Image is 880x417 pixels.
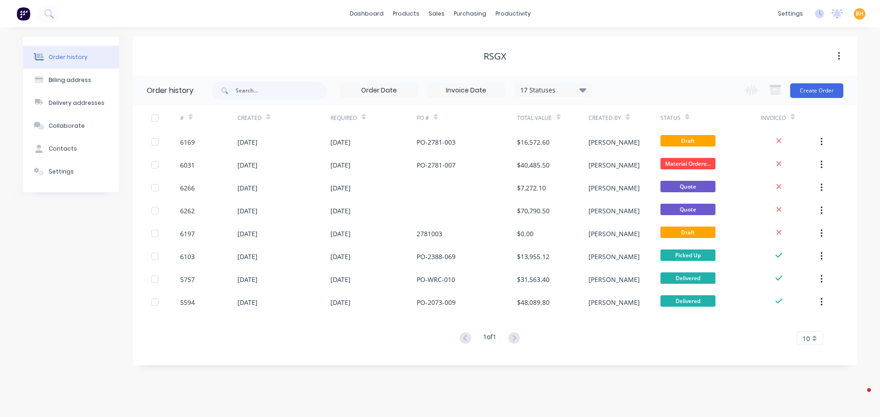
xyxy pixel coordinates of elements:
[424,7,449,21] div: sales
[330,105,417,130] div: Required
[237,105,330,130] div: Created
[417,137,456,147] div: PO-2781-003
[660,227,715,238] span: Draft
[330,298,351,307] div: [DATE]
[16,7,30,21] img: Factory
[660,204,715,215] span: Quote
[147,85,193,96] div: Order history
[180,137,195,147] div: 6169
[449,7,491,21] div: purchasing
[49,145,77,153] div: Contacts
[417,298,456,307] div: PO-2073-009
[660,249,715,261] span: Picked Up
[237,183,258,193] div: [DATE]
[330,137,351,147] div: [DATE]
[491,7,535,21] div: productivity
[417,252,456,261] div: PO-2388-069
[417,229,442,238] div: 2781003
[761,105,818,130] div: Invoiced
[856,10,863,18] span: BH
[180,105,237,130] div: #
[517,114,552,122] div: Total Value
[517,160,550,170] div: $40,485.50
[517,183,546,193] div: $7,272.10
[341,84,418,97] input: Order Date
[588,137,640,147] div: [PERSON_NAME]
[660,181,715,192] span: Quote
[180,114,184,122] div: #
[330,114,357,122] div: Required
[417,160,456,170] div: PO-2781-007
[515,85,592,95] div: 17 Statuses
[236,81,326,100] input: Search...
[588,114,621,122] div: Created By
[588,160,640,170] div: [PERSON_NAME]
[517,275,550,284] div: $31,563.40
[237,160,258,170] div: [DATE]
[588,183,640,193] div: [PERSON_NAME]
[660,295,715,307] span: Delivered
[23,46,119,69] button: Order history
[330,160,351,170] div: [DATE]
[849,386,871,408] iframe: Intercom live chat
[23,114,119,137] button: Collaborate
[23,69,119,92] button: Billing address
[428,84,505,97] input: Invoice Date
[388,7,424,21] div: products
[588,252,640,261] div: [PERSON_NAME]
[237,298,258,307] div: [DATE]
[588,298,640,307] div: [PERSON_NAME]
[484,51,506,62] div: RSGx
[660,114,681,122] div: Status
[23,160,119,183] button: Settings
[790,83,843,98] button: Create Order
[237,252,258,261] div: [DATE]
[417,114,429,122] div: PO #
[49,168,74,176] div: Settings
[180,252,195,261] div: 6103
[773,7,808,21] div: settings
[330,183,351,193] div: [DATE]
[49,99,104,107] div: Delivery addresses
[180,275,195,284] div: 5757
[180,229,195,238] div: 6197
[660,272,715,284] span: Delivered
[517,252,550,261] div: $13,955.12
[588,229,640,238] div: [PERSON_NAME]
[517,105,588,130] div: Total Value
[417,105,517,130] div: PO #
[517,206,550,216] div: $70,790.50
[483,332,496,345] div: 1 of 1
[180,160,195,170] div: 6031
[237,275,258,284] div: [DATE]
[660,158,715,169] span: Material Ordere...
[330,206,351,216] div: [DATE]
[180,183,195,193] div: 6266
[330,252,351,261] div: [DATE]
[417,275,455,284] div: PO-WRC-010
[761,114,786,122] div: Invoiced
[588,105,660,130] div: Created By
[517,229,533,238] div: $0.00
[517,137,550,147] div: $16,572.60
[237,206,258,216] div: [DATE]
[588,206,640,216] div: [PERSON_NAME]
[517,298,550,307] div: $48,089.80
[803,334,810,343] span: 10
[180,206,195,216] div: 6262
[237,137,258,147] div: [DATE]
[23,137,119,160] button: Contacts
[23,92,119,114] button: Delivery addresses
[49,76,91,84] div: Billing address
[588,275,640,284] div: [PERSON_NAME]
[49,53,88,61] div: Order history
[660,105,761,130] div: Status
[330,229,351,238] div: [DATE]
[237,229,258,238] div: [DATE]
[345,7,388,21] a: dashboard
[237,114,262,122] div: Created
[180,298,195,307] div: 5594
[660,135,715,146] span: Draft
[330,275,351,284] div: [DATE]
[49,122,85,130] div: Collaborate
